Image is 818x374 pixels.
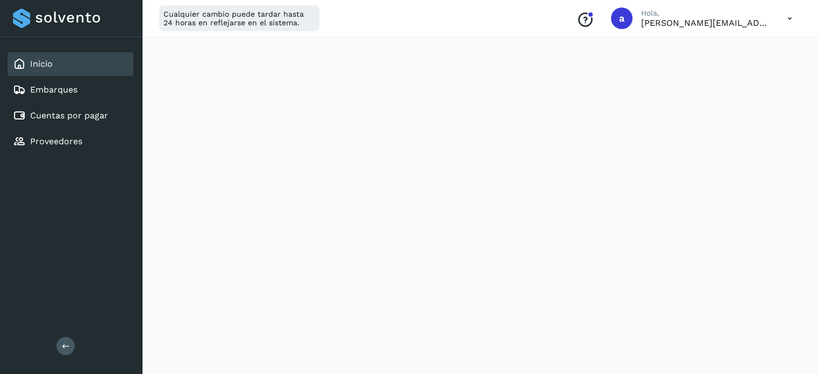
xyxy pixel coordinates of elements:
[8,130,133,153] div: Proveedores
[30,59,53,69] a: Inicio
[30,84,77,95] a: Embarques
[641,18,770,28] p: alejandro.delafuente@grupoventi.com.mx
[30,110,108,121] a: Cuentas por pagar
[159,5,319,31] div: Cualquier cambio puede tardar hasta 24 horas en reflejarse en el sistema.
[641,9,770,18] p: Hola,
[8,104,133,128] div: Cuentas por pagar
[8,78,133,102] div: Embarques
[8,52,133,76] div: Inicio
[30,136,82,146] a: Proveedores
